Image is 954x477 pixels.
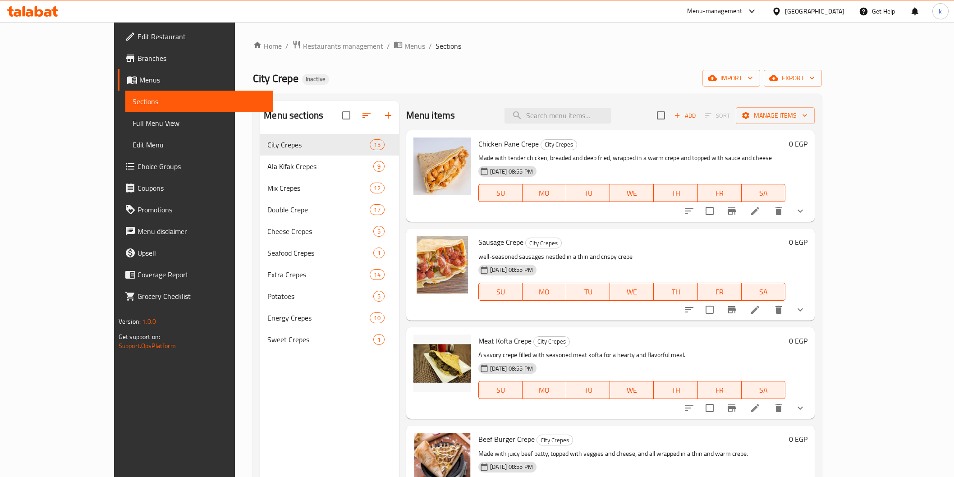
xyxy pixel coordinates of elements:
div: [GEOGRAPHIC_DATA] [785,6,844,16]
h6: 0 EGP [789,236,807,248]
span: MO [526,384,563,397]
span: [DATE] 08:55 PM [486,463,537,471]
a: Grocery Checklist [118,285,273,307]
span: k [939,6,942,16]
a: Menu disclaimer [118,220,273,242]
button: sort-choices [679,397,700,419]
button: WE [610,184,654,202]
span: Sort sections [356,105,377,126]
button: MO [523,381,566,399]
span: [DATE] 08:55 PM [486,167,537,176]
span: Upsell [138,248,266,258]
div: City Crepes15 [260,134,399,156]
span: Chicken Pane Crepe [478,137,539,151]
span: Seafood Crepes [267,248,373,258]
div: items [370,139,384,150]
input: search [505,108,611,124]
p: well-seasoned sausages nestled in a thin and crispy crepe [478,251,785,262]
button: Branch-specific-item [721,397,743,419]
button: sort-choices [679,299,700,321]
span: export [771,73,815,84]
svg: Show Choices [795,403,806,413]
button: MO [523,184,566,202]
div: Potatoes5 [260,285,399,307]
span: [DATE] 08:55 PM [486,266,537,274]
span: TU [570,384,606,397]
button: delete [768,200,789,222]
button: TU [566,283,610,301]
button: show more [789,397,811,419]
div: Menu-management [687,6,743,17]
span: 10 [370,314,384,322]
div: items [370,269,384,280]
div: Inactive [302,74,329,85]
button: SU [478,381,523,399]
span: Select to update [700,202,719,220]
h2: Menu sections [264,109,323,122]
li: / [285,41,289,51]
button: Manage items [736,107,815,124]
button: MO [523,283,566,301]
div: Energy Crepes10 [260,307,399,329]
a: Menus [394,40,425,52]
span: TU [570,285,606,298]
span: Add item [670,109,699,123]
span: Coverage Report [138,269,266,280]
span: Menu disclaimer [138,226,266,237]
button: Branch-specific-item [721,200,743,222]
li: / [429,41,432,51]
button: export [764,70,822,87]
a: Edit menu item [750,206,761,216]
span: Select section first [699,109,736,123]
span: Sausage Crepe [478,235,523,249]
span: TH [657,187,694,200]
a: Edit menu item [750,403,761,413]
span: Restaurants management [303,41,383,51]
span: Manage items [743,110,807,121]
span: SU [482,285,519,298]
h6: 0 EGP [789,138,807,150]
span: 14 [370,271,384,279]
span: Double Crepe [267,204,370,215]
span: Select to update [700,399,719,417]
span: FR [702,384,738,397]
button: FR [698,283,742,301]
div: items [373,291,385,302]
a: Coupons [118,177,273,199]
span: Sweet Crepes [267,334,373,345]
div: items [370,204,384,215]
button: SA [742,381,785,399]
a: Edit Menu [125,134,273,156]
a: Sections [125,91,273,112]
span: Ala Kifak Crepes [267,161,373,172]
button: TU [566,381,610,399]
svg: Show Choices [795,304,806,315]
span: TU [570,187,606,200]
div: Seafood Crepes1 [260,242,399,264]
span: 15 [370,141,384,149]
span: MO [526,285,563,298]
span: 1.0.0 [142,316,156,327]
div: Cheese Crepes5 [260,220,399,242]
h2: Menu items [406,109,455,122]
span: Inactive [302,75,329,83]
span: Grocery Checklist [138,291,266,302]
a: Branches [118,47,273,69]
div: items [370,312,384,323]
span: Extra Crepes [267,269,370,280]
div: Ala Kifak Crepes9 [260,156,399,177]
a: Menus [118,69,273,91]
span: Energy Crepes [267,312,370,323]
span: Get support on: [119,331,160,343]
span: Beef Burger Crepe [478,432,535,446]
a: Upsell [118,242,273,264]
h6: 0 EGP [789,335,807,347]
p: Made with tender chicken, breaded and deep fried, wrapped in a warm crepe and topped with sauce a... [478,152,785,164]
span: Add [673,110,697,121]
span: Promotions [138,204,266,215]
span: City Crepes [267,139,370,150]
